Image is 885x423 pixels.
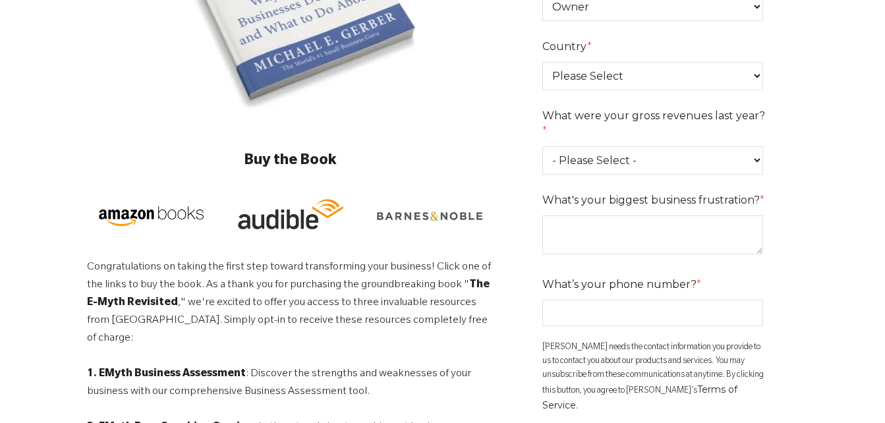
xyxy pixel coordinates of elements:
p: [PERSON_NAME] needs the contact information you provide to us to contact you about our products a... [542,341,769,414]
strong: 1. EMyth Business Assessment [87,368,246,380]
img: Barnes-&-Noble-v2 [365,187,494,245]
span: Country [542,40,587,53]
span: What’s your phone number? [542,278,697,291]
a: Terms of Service. [542,383,737,411]
h3: Buy the Book [87,152,494,172]
iframe: Chat Widget [819,360,885,423]
span: What's your biggest business frustration? [542,194,760,206]
span: What were your gross revenues last year? [542,109,765,122]
img: Amazon-Books-v2 [87,187,216,245]
img: Amazon-Audible-v2 [226,187,355,245]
